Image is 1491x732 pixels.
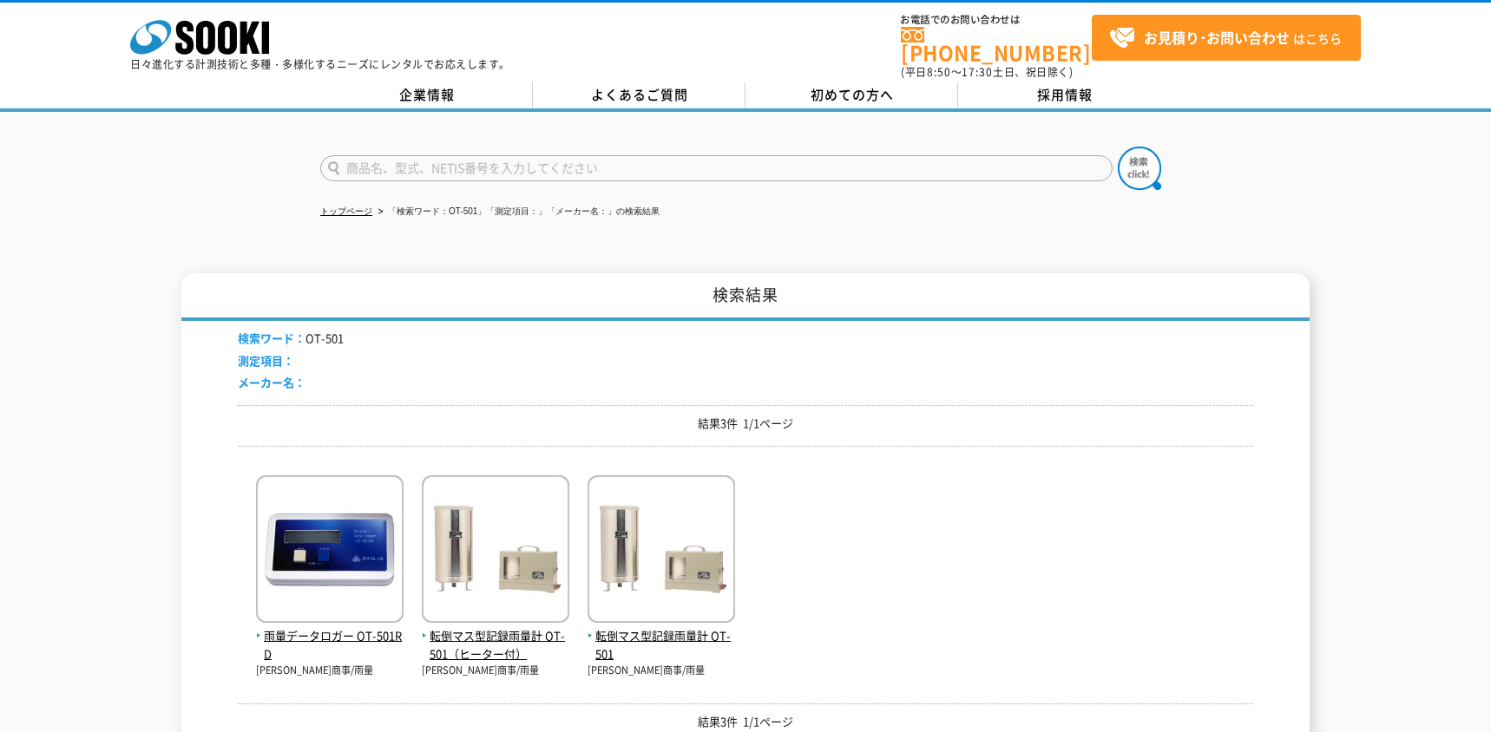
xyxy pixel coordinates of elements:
[256,609,404,663] a: 雨量データロガー OT-501RD
[238,330,305,346] span: 検索ワード：
[901,15,1092,25] span: お電話でのお問い合わせは
[422,609,569,663] a: 転倒マス型記録雨量計 OT-501（ヒーター付）
[901,64,1073,80] span: (平日 ～ 土日、祝日除く)
[422,475,569,627] img: OT-501（ヒーター付）
[256,475,404,627] img: OT-501RD
[533,82,745,108] a: よくあるご質問
[1118,147,1161,190] img: btn_search.png
[320,82,533,108] a: 企業情報
[320,206,372,216] a: トップページ
[422,663,569,678] p: [PERSON_NAME]商事/雨量
[927,64,951,80] span: 8:50
[958,82,1171,108] a: 採用情報
[745,82,958,108] a: 初めての方へ
[375,203,660,221] li: 「検索ワード：OT-501」「測定項目：」「メーカー名：」の検索結果
[238,374,305,390] span: メーカー名：
[1144,27,1290,48] strong: お見積り･お問い合わせ
[588,663,735,678] p: [PERSON_NAME]商事/雨量
[811,85,894,104] span: 初めての方へ
[588,609,735,663] a: 転倒マス型記録雨量計 OT-501
[588,627,735,663] span: 転倒マス型記録雨量計 OT-501
[238,330,344,348] li: OT-501
[238,352,294,369] span: 測定項目：
[130,59,510,69] p: 日々進化する計測技術と多種・多様化するニーズにレンタルでお応えします。
[181,273,1310,321] h1: 検索結果
[256,663,404,678] p: [PERSON_NAME]商事/雨量
[1109,25,1342,51] span: はこちら
[238,415,1253,433] p: 結果3件 1/1ページ
[238,713,1253,731] p: 結果3件 1/1ページ
[962,64,993,80] span: 17:30
[1092,15,1361,61] a: お見積り･お問い合わせはこちら
[320,155,1113,181] input: 商品名、型式、NETIS番号を入力してください
[422,627,569,663] span: 転倒マス型記録雨量計 OT-501（ヒーター付）
[588,475,735,627] img: OT-501
[256,627,404,663] span: 雨量データロガー OT-501RD
[901,27,1092,62] a: [PHONE_NUMBER]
